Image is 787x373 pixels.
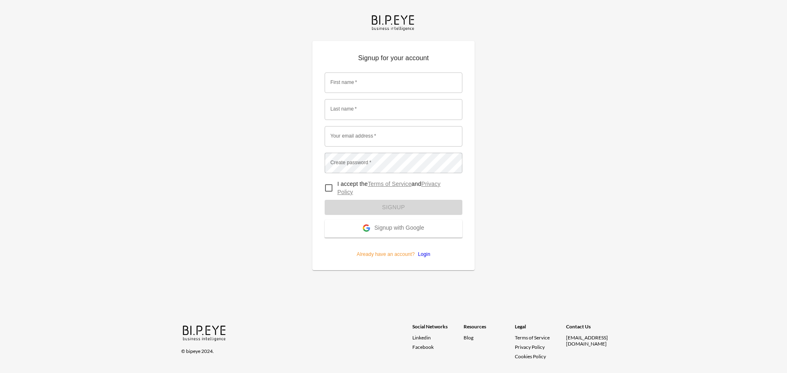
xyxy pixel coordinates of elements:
[412,335,464,341] a: Linkedin
[325,53,462,66] p: Signup for your account
[368,181,412,187] a: Terms of Service
[181,343,401,354] div: © bipeye 2024.
[181,323,228,342] img: bipeye-logo
[515,323,566,335] div: Legal
[325,220,462,237] button: Signup with Google
[515,344,545,350] a: Privacy Policy
[515,353,546,359] a: Cookies Policy
[412,344,434,350] span: Facebook
[412,323,464,335] div: Social Networks
[412,335,431,341] span: Linkedin
[412,344,464,350] a: Facebook
[566,335,617,347] div: [EMAIL_ADDRESS][DOMAIN_NAME]
[566,323,617,335] div: Contact Us
[374,224,424,233] span: Signup with Google
[515,335,563,341] a: Terms of Service
[337,180,456,196] p: I accept the and
[325,237,462,258] p: Already have an account?
[464,335,473,341] a: Blog
[370,13,417,32] img: bipeye-logo
[415,251,430,257] a: Login
[464,323,515,335] div: Resources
